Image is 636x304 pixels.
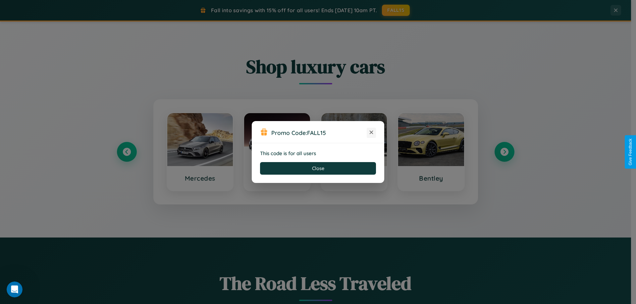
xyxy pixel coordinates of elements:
div: Give Feedback [628,139,633,165]
iframe: Intercom live chat [7,282,23,297]
b: FALL15 [307,129,326,136]
strong: This code is for all users [260,150,316,156]
button: Close [260,162,376,175]
h3: Promo Code: [271,129,367,136]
